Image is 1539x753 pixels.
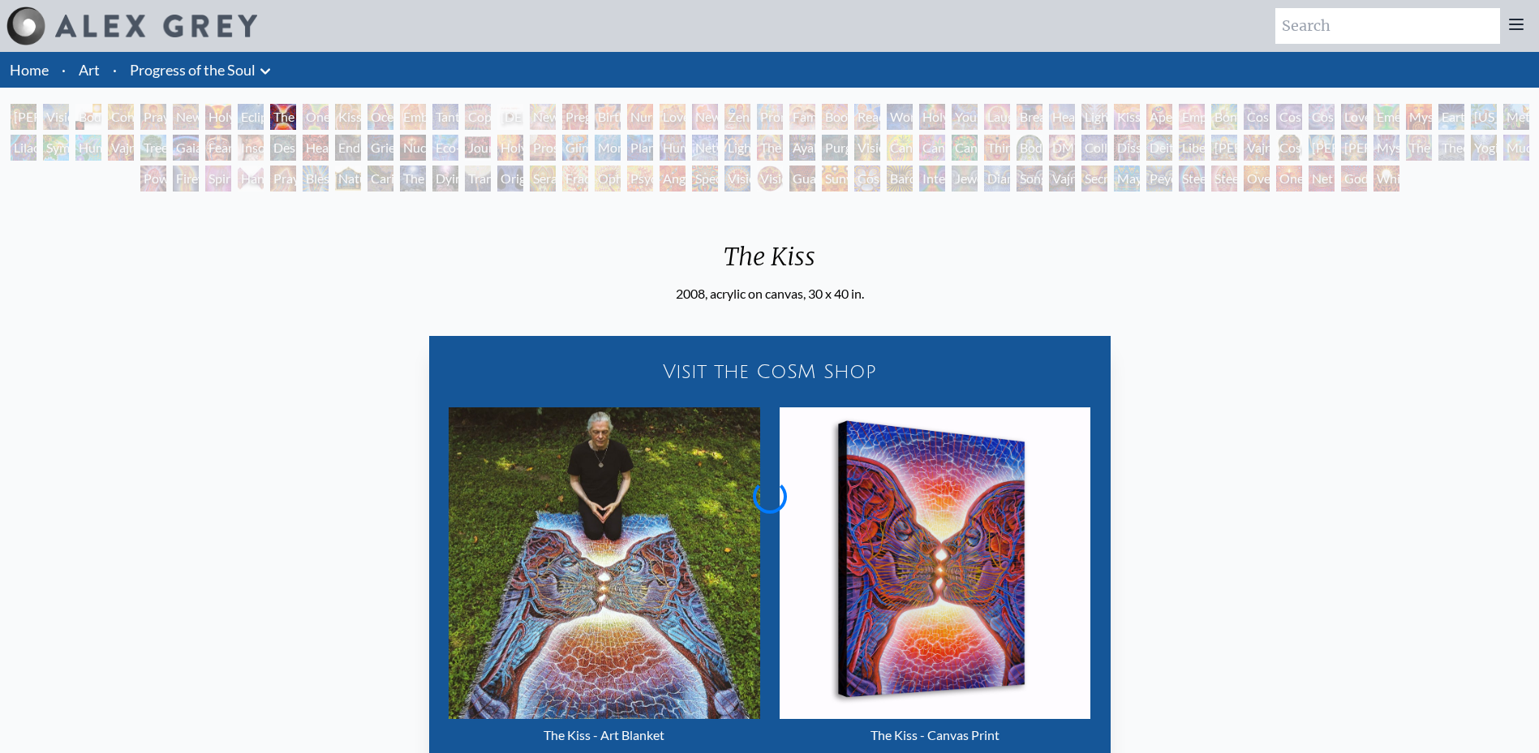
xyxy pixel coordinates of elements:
div: DMT - The Spirit Molecule [1049,135,1075,161]
div: Theologue [1438,135,1464,161]
div: Bond [1211,104,1237,130]
div: [PERSON_NAME] [1211,135,1237,161]
div: Planetary Prayers [627,135,653,161]
div: Glimpsing the Empyrean [562,135,588,161]
div: Holy Fire [497,135,523,161]
div: Wonder [887,104,913,130]
a: Home [10,61,49,79]
img: The Kiss - Canvas Print [780,407,1091,719]
div: Lightweaver [1081,104,1107,130]
div: Vision Tree [854,135,880,161]
div: Earth Energies [1438,104,1464,130]
div: The Kiss - Art Blanket [449,719,760,751]
div: Fractal Eyes [562,166,588,191]
div: Fear [205,135,231,161]
div: Spectral Lotus [692,166,718,191]
div: Peyote Being [1146,166,1172,191]
div: Lightworker [724,135,750,161]
div: Lilacs [11,135,37,161]
a: Progress of the Soul [130,58,256,81]
div: Body/Mind as a Vibratory Field of Energy [1017,135,1042,161]
div: The Kiss - Canvas Print [780,719,1091,751]
img: The Kiss - Art Blanket [449,407,760,719]
div: Interbeing [919,166,945,191]
div: Power to the Peaceful [140,166,166,191]
div: Aperture [1146,104,1172,130]
div: Third Eye Tears of Joy [984,135,1010,161]
div: The Seer [1406,135,1432,161]
div: Mysteriosa 2 [1406,104,1432,130]
div: Kissing [335,104,361,130]
div: Nature of Mind [335,166,361,191]
div: Vajra Guru [1244,135,1270,161]
div: Yogi & the Möbius Sphere [1471,135,1497,161]
div: Collective Vision [1081,135,1107,161]
div: Kiss of the [MEDICAL_DATA] [1114,104,1140,130]
a: The Kiss - Canvas Print [780,407,1091,751]
div: The Soul Finds It's Way [400,166,426,191]
input: Search [1275,8,1500,44]
div: Net of Being [1309,166,1335,191]
div: Godself [1341,166,1367,191]
div: Headache [303,135,329,161]
div: Seraphic Transport Docking on the Third Eye [530,166,556,191]
div: Journey of the Wounded Healer [465,135,491,161]
div: [US_STATE] Song [1471,104,1497,130]
div: Cannabis Mudra [887,135,913,161]
div: Cannabis Sutra [919,135,945,161]
div: One Taste [303,104,329,130]
div: Holy Grail [205,104,231,130]
div: Birth [595,104,621,130]
li: · [106,52,123,88]
div: Healing [1049,104,1075,130]
div: Liberation Through Seeing [1179,135,1205,161]
div: Deities & Demons Drinking from the Milky Pool [1146,135,1172,161]
div: Steeplehead 2 [1211,166,1237,191]
div: [DEMOGRAPHIC_DATA] Embryo [497,104,523,130]
div: Copulating [465,104,491,130]
div: Contemplation [108,104,134,130]
div: Body, Mind, Spirit [75,104,101,130]
div: Vision Crystal [724,166,750,191]
div: Praying Hands [270,166,296,191]
div: Humming Bird [75,135,101,161]
div: Ophanic Eyelash [595,166,621,191]
div: Cosmic Lovers [1309,104,1335,130]
div: Mayan Being [1114,166,1140,191]
div: The Shulgins and their Alchemical Angels [757,135,783,161]
div: Newborn [530,104,556,130]
div: Praying [140,104,166,130]
div: Vajra Being [1049,166,1075,191]
div: Young & Old [952,104,978,130]
div: Diamond Being [984,166,1010,191]
div: Eclipse [238,104,264,130]
div: Psychomicrograph of a Fractal Paisley Cherub Feather Tip [627,166,653,191]
a: Visit the CoSM Shop [439,346,1101,398]
div: Oversoul [1244,166,1270,191]
div: Reading [854,104,880,130]
div: Gaia [173,135,199,161]
div: Emerald Grail [1373,104,1399,130]
div: Zena Lotus [724,104,750,130]
a: Art [79,58,100,81]
div: New Man New Woman [173,104,199,130]
div: Tantra [432,104,458,130]
div: Cannabacchus [952,135,978,161]
div: [PERSON_NAME] & Eve [11,104,37,130]
div: [PERSON_NAME] [1309,135,1335,161]
div: Visionary Origin of Language [43,104,69,130]
div: The Kiss [270,104,296,130]
div: Family [789,104,815,130]
div: Networks [692,135,718,161]
div: Nuclear Crucifixion [400,135,426,161]
div: Jewel Being [952,166,978,191]
div: 2008, acrylic on canvas, 30 x 40 in. [676,284,864,303]
div: Guardian of Infinite Vision [789,166,815,191]
div: New Family [692,104,718,130]
div: The Kiss [676,242,864,284]
div: Human Geometry [660,135,686,161]
div: Love is a Cosmic Force [1341,104,1367,130]
div: Mudra [1503,135,1529,161]
div: Sunyata [822,166,848,191]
